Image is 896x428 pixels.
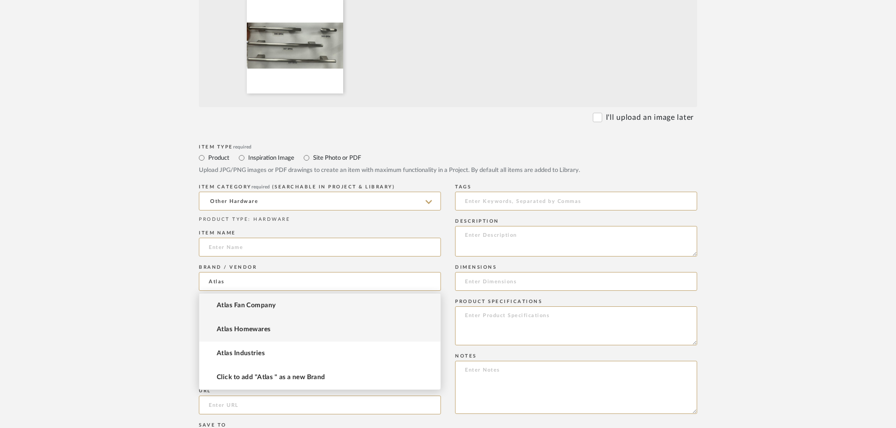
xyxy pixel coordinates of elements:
[455,272,697,291] input: Enter Dimensions
[199,184,441,190] div: ITEM CATEGORY
[252,185,270,189] span: required
[455,299,697,304] div: Product Specifications
[233,145,252,149] span: required
[455,192,697,210] input: Enter Keywords, Separated by Commas
[217,326,271,334] span: Atlas Homewares
[272,185,395,189] span: (Searchable in Project & Library)
[199,144,697,150] div: Item Type
[199,265,441,270] div: Brand / Vendor
[199,396,441,414] input: Enter URL
[199,152,697,163] mat-radio-group: Select item type
[455,218,697,224] div: Description
[199,238,441,257] input: Enter Name
[199,272,441,291] input: Unknown
[199,388,441,394] div: URL
[199,166,697,175] div: Upload JPG/PNG images or PDF drawings to create an item with maximum functionality in a Project. ...
[217,374,325,381] span: Click to add "Atlas " as a new Brand
[207,153,229,163] label: Product
[199,216,441,223] div: PRODUCT TYPE
[312,153,361,163] label: Site Photo or PDF
[248,217,290,222] span: : HARDWARE
[199,422,697,428] div: Save To
[455,353,697,359] div: Notes
[247,153,294,163] label: Inspiration Image
[199,230,441,236] div: Item name
[606,112,694,123] label: I'll upload an image later
[217,350,265,358] span: Atlas Industries
[455,265,697,270] div: Dimensions
[455,184,697,190] div: Tags
[217,302,275,310] span: Atlas Fan Company
[199,192,441,210] input: Type a category to search and select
